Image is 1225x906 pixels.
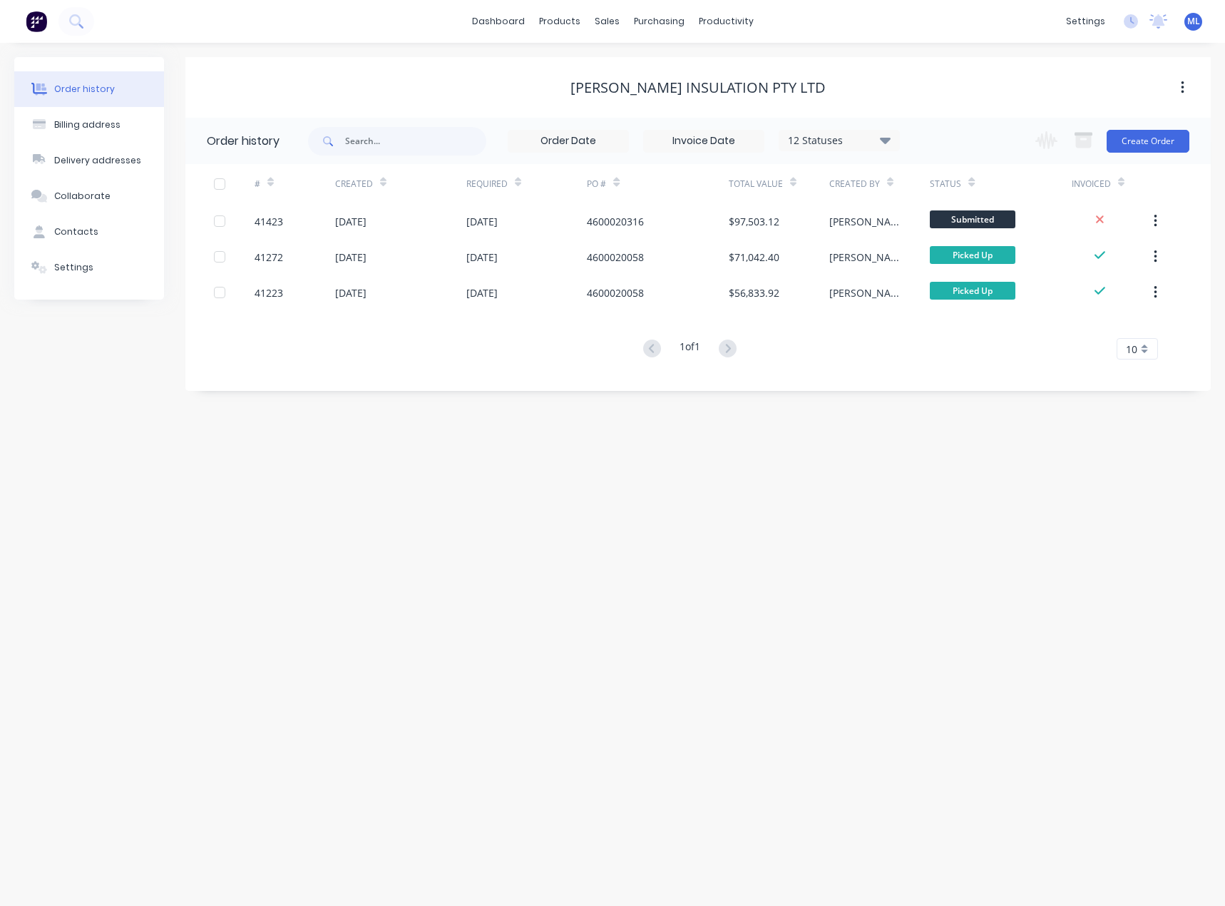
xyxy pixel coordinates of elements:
[829,285,901,300] div: [PERSON_NAME]
[587,250,644,265] div: 4600020058
[779,133,899,148] div: 12 Statuses
[255,214,283,229] div: 41423
[466,285,498,300] div: [DATE]
[14,178,164,214] button: Collaborate
[930,210,1015,228] span: Submitted
[14,143,164,178] button: Delivery addresses
[829,178,880,190] div: Created By
[570,79,826,96] div: [PERSON_NAME] Insulation Pty Ltd
[335,285,367,300] div: [DATE]
[255,285,283,300] div: 41223
[255,164,335,203] div: #
[54,225,98,238] div: Contacts
[587,285,644,300] div: 4600020058
[729,178,783,190] div: Total Value
[930,246,1015,264] span: Picked Up
[255,250,283,265] div: 41272
[829,214,901,229] div: [PERSON_NAME]
[1107,130,1189,153] button: Create Order
[930,164,1071,203] div: Status
[829,250,901,265] div: [PERSON_NAME]
[345,127,486,156] input: Search...
[466,164,588,203] div: Required
[1187,15,1200,28] span: ML
[587,178,606,190] div: PO #
[14,250,164,285] button: Settings
[54,83,115,96] div: Order history
[930,282,1015,300] span: Picked Up
[335,250,367,265] div: [DATE]
[729,285,779,300] div: $56,833.92
[627,11,692,32] div: purchasing
[207,133,280,150] div: Order history
[644,131,764,152] input: Invoice Date
[54,118,121,131] div: Billing address
[729,164,829,203] div: Total Value
[930,178,961,190] div: Status
[587,164,728,203] div: PO #
[466,214,498,229] div: [DATE]
[729,250,779,265] div: $71,042.40
[587,214,644,229] div: 4600020316
[588,11,627,32] div: sales
[14,214,164,250] button: Contacts
[466,178,508,190] div: Required
[692,11,761,32] div: productivity
[729,214,779,229] div: $97,503.12
[532,11,588,32] div: products
[1126,342,1137,357] span: 10
[335,214,367,229] div: [DATE]
[14,71,164,107] button: Order history
[54,154,141,167] div: Delivery addresses
[508,131,628,152] input: Order Date
[54,190,111,203] div: Collaborate
[335,164,466,203] div: Created
[255,178,260,190] div: #
[1072,164,1152,203] div: Invoiced
[1072,178,1111,190] div: Invoiced
[335,178,373,190] div: Created
[466,250,498,265] div: [DATE]
[14,107,164,143] button: Billing address
[1059,11,1112,32] div: settings
[465,11,532,32] a: dashboard
[26,11,47,32] img: Factory
[829,164,930,203] div: Created By
[680,339,700,360] div: 1 of 1
[54,261,93,274] div: Settings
